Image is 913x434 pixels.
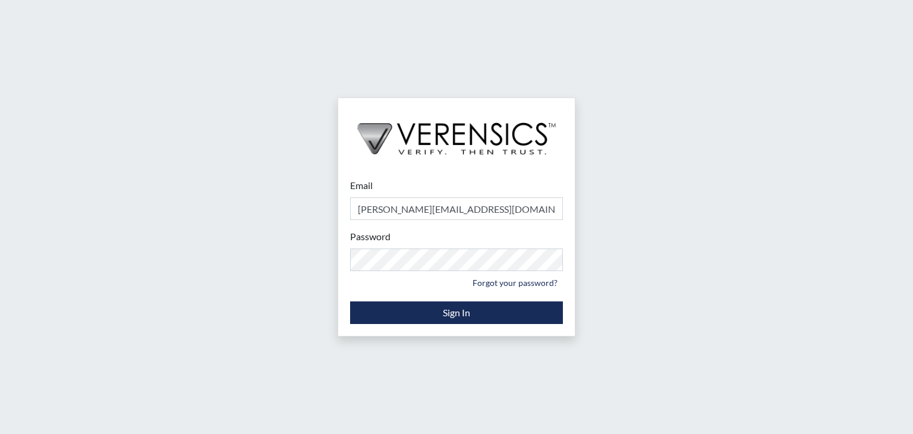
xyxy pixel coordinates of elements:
label: Email [350,178,373,193]
label: Password [350,229,391,244]
a: Forgot your password? [467,273,563,292]
img: logo-wide-black.2aad4157.png [338,98,575,167]
button: Sign In [350,301,563,324]
input: Email [350,197,563,220]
